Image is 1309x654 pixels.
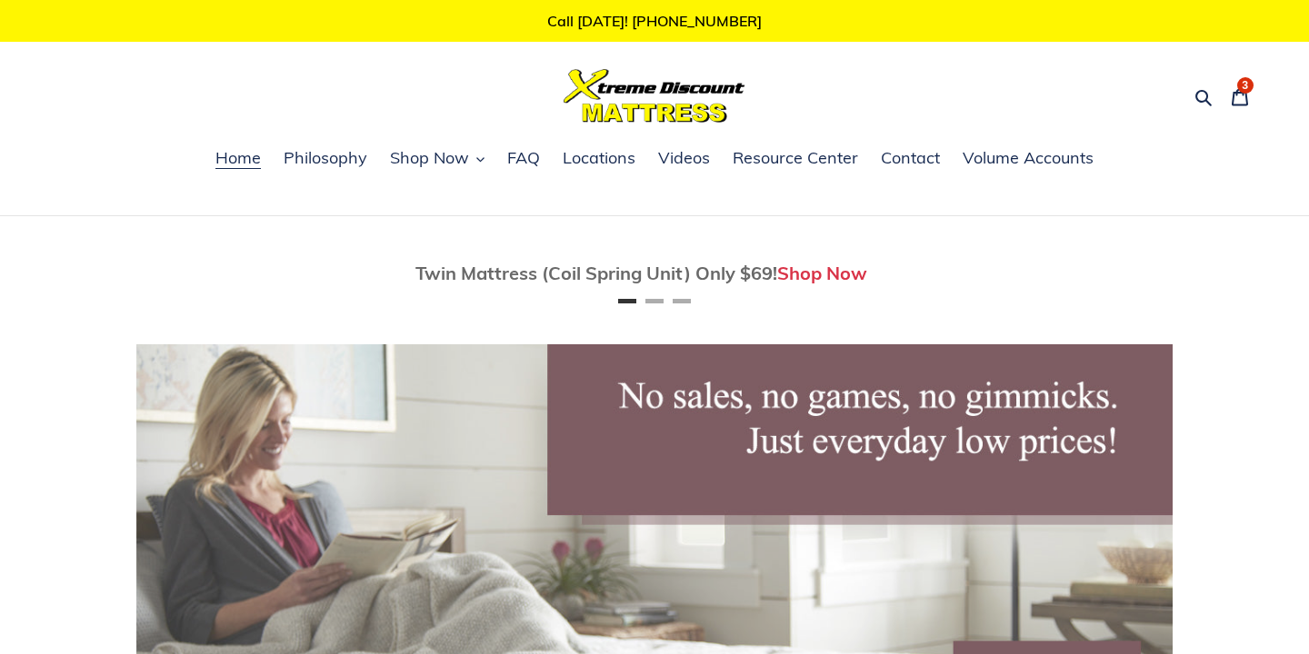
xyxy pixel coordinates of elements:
[777,262,867,284] a: Shop Now
[554,145,645,173] a: Locations
[507,147,540,169] span: FAQ
[724,145,867,173] a: Resource Center
[390,147,469,169] span: Shop Now
[563,147,635,169] span: Locations
[415,262,777,284] span: Twin Mattress (Coil Spring Unit) Only $69!
[1221,74,1259,117] a: 3
[872,145,949,173] a: Contact
[733,147,858,169] span: Resource Center
[618,299,636,303] button: Page 1
[1242,80,1248,91] span: 3
[649,145,719,173] a: Videos
[673,299,691,303] button: Page 3
[564,69,745,123] img: Xtreme Discount Mattress
[645,299,664,303] button: Page 2
[881,147,940,169] span: Contact
[381,145,494,173] button: Shop Now
[284,147,367,169] span: Philosophy
[963,147,1094,169] span: Volume Accounts
[215,147,261,169] span: Home
[498,145,549,173] a: FAQ
[954,145,1103,173] a: Volume Accounts
[206,145,270,173] a: Home
[275,145,376,173] a: Philosophy
[658,147,710,169] span: Videos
